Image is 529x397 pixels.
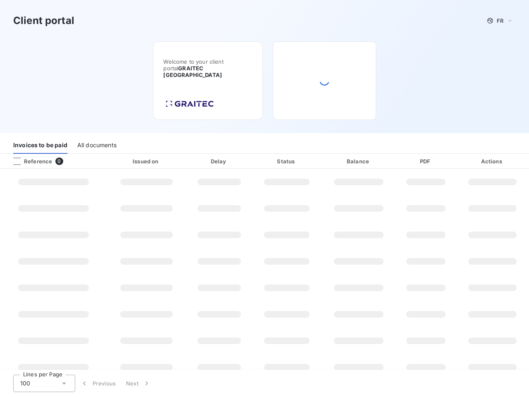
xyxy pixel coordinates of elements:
div: Invoices to be paid [13,136,67,154]
h3: Client portal [13,13,74,28]
span: FR [497,17,503,24]
span: 100 [20,379,30,387]
div: Issued on [108,157,184,165]
button: Previous [75,375,121,392]
div: PDF [398,157,454,165]
button: Next [121,375,156,392]
span: GRAITEC [GEOGRAPHIC_DATA] [163,65,222,78]
div: Balance [323,157,394,165]
img: Company logo [163,98,216,110]
div: Actions [457,157,527,165]
div: Reference [7,158,52,165]
div: All documents [77,136,117,154]
span: Welcome to your client portal [163,58,253,78]
span: 0 [55,158,63,165]
div: Delay [188,157,251,165]
div: Status [254,157,320,165]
